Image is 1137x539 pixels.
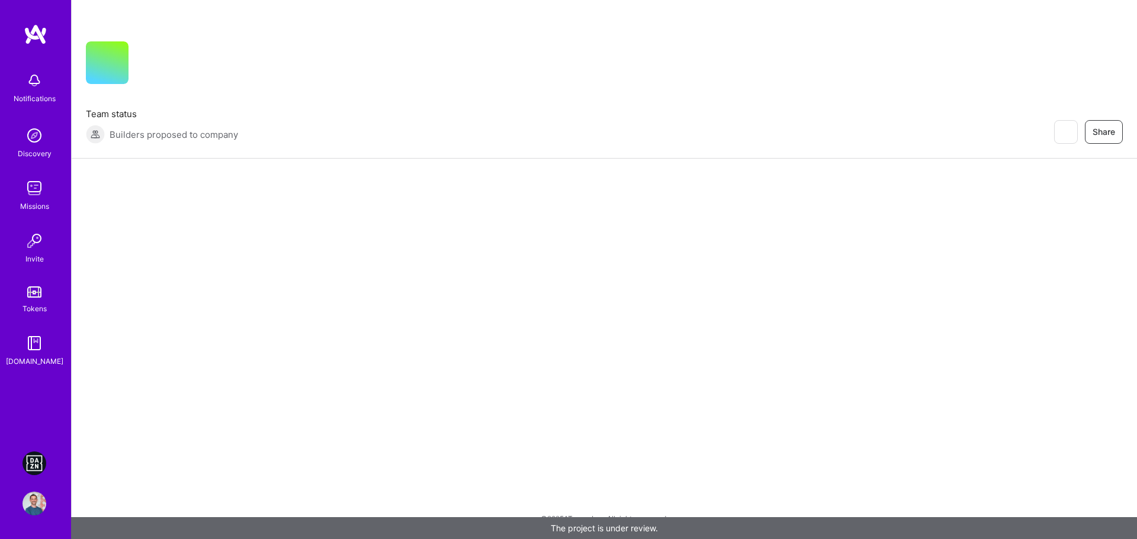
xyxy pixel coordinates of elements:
i: icon EyeClosed [1061,127,1070,137]
img: User Avatar [23,492,46,515]
img: guide book [23,331,46,355]
img: tokens [27,286,41,298]
button: Share [1085,120,1123,144]
span: Builders proposed to company [110,128,238,141]
i: icon CompanyGray [143,60,152,70]
a: User Avatar [20,492,49,515]
span: Share [1093,126,1115,138]
img: teamwork [23,176,46,200]
img: Invite [23,229,46,253]
div: Tokens [23,302,47,315]
div: Invite [25,253,44,265]
div: Discovery [18,147,52,160]
div: The project is under review. [71,517,1137,539]
img: bell [23,69,46,92]
img: DAZN: Event Moderators for Israel Based Team [23,451,46,475]
div: [DOMAIN_NAME] [6,355,63,367]
div: Missions [20,200,49,212]
span: Team status [86,108,238,120]
div: Notifications [14,92,56,105]
img: logo [24,24,47,45]
img: discovery [23,124,46,147]
a: DAZN: Event Moderators for Israel Based Team [20,451,49,475]
img: Builders proposed to company [86,125,105,144]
